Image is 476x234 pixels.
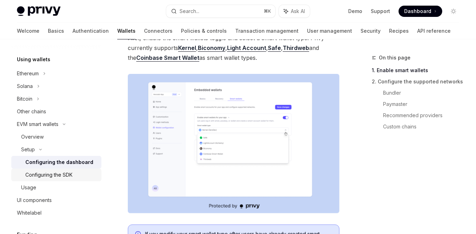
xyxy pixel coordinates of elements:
[361,23,381,39] a: Security
[268,44,281,52] a: Safe
[17,82,33,90] div: Solana
[11,131,101,143] a: Overview
[307,23,352,39] a: User management
[17,209,42,217] div: Whitelabel
[25,158,93,166] div: Configuring the dashboard
[372,65,465,76] a: 1. Enable smart wallets
[17,196,52,204] div: UI components
[448,6,459,17] button: Toggle dark mode
[144,23,173,39] a: Connectors
[136,54,199,62] a: Coinbase Smart Wallet
[383,121,465,132] a: Custom chains
[379,53,411,62] span: On this page
[235,23,299,39] a: Transaction management
[283,44,309,52] a: Thirdweb
[17,23,39,39] a: Welcome
[17,6,61,16] img: light logo
[48,23,64,39] a: Basics
[11,207,101,219] a: Whitelabel
[25,171,73,179] div: Configuring the SDK
[383,87,465,99] a: Bundler
[383,99,465,110] a: Paymaster
[17,95,32,103] div: Bitcoin
[372,76,465,87] a: 2. Configure the supported networks
[11,156,101,169] a: Configuring the dashboard
[383,110,465,121] a: Recommended providers
[181,23,227,39] a: Policies & controls
[166,5,275,18] button: Search...⌘K
[389,23,409,39] a: Recipes
[128,74,339,213] img: Sample enable smart wallets
[291,8,305,15] span: Ask AI
[11,181,101,194] a: Usage
[11,105,101,118] a: Other chains
[21,183,36,192] div: Usage
[180,7,199,15] div: Search...
[17,69,39,78] div: Ethereum
[117,23,136,39] a: Wallets
[399,6,442,17] a: Dashboard
[21,145,35,154] div: Setup
[178,44,196,52] a: Kernel
[348,8,362,15] a: Demo
[17,120,58,128] div: EVM smart wallets
[73,23,109,39] a: Authentication
[17,107,46,116] div: Other chains
[404,8,431,15] span: Dashboard
[417,23,451,39] a: API reference
[11,169,101,181] a: Configuring the SDK
[21,133,44,141] div: Overview
[279,5,310,18] button: Ask AI
[227,44,266,52] a: Light Account
[11,194,101,207] a: UI components
[198,44,225,52] a: Biconomy
[264,8,271,14] span: ⌘ K
[371,8,390,15] a: Support
[17,55,50,64] h5: Using wallets
[128,33,339,63] span: First, enable the smart wallets toggle and select a smart wallet type. Privy currently supports ,...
